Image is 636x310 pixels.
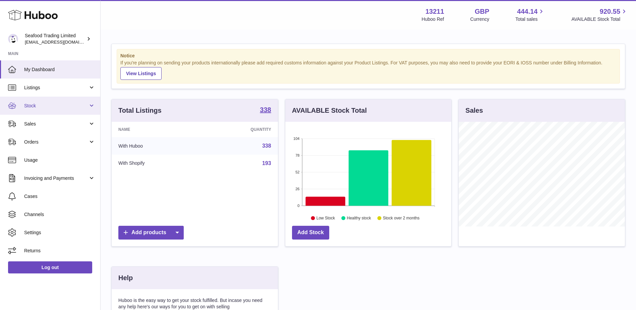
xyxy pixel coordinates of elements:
td: With Huboo [112,137,201,155]
a: Add products [118,226,184,240]
span: Total sales [515,16,545,22]
a: Log out [8,261,92,273]
span: My Dashboard [24,66,95,73]
span: Invoicing and Payments [24,175,88,182]
span: 444.14 [517,7,537,16]
span: Sales [24,121,88,127]
text: 0 [297,204,299,208]
span: AVAILABLE Stock Total [571,16,628,22]
strong: 338 [260,106,271,113]
div: Seafood Trading Limited [25,33,85,45]
h3: Sales [465,106,483,115]
text: 104 [293,137,299,141]
span: 920.55 [600,7,620,16]
a: 193 [262,160,271,166]
text: 78 [295,153,299,157]
span: Orders [24,139,88,145]
h3: Total Listings [118,106,162,115]
div: Currency [470,16,489,22]
h3: AVAILABLE Stock Total [292,106,367,115]
span: [EMAIL_ADDRESS][DOMAIN_NAME] [25,39,99,45]
a: View Listings [120,67,162,80]
div: Huboo Ref [422,16,444,22]
img: online@rickstein.com [8,34,18,44]
strong: Notice [120,53,616,59]
a: 920.55 AVAILABLE Stock Total [571,7,628,22]
a: 444.14 Total sales [515,7,545,22]
span: Listings [24,85,88,91]
text: Stock over 2 months [383,216,419,220]
span: Usage [24,157,95,163]
span: Channels [24,211,95,218]
a: Add Stock [292,226,329,240]
a: 338 [262,143,271,149]
text: Low Stock [316,216,335,220]
a: 338 [260,106,271,114]
strong: 13211 [425,7,444,16]
span: Returns [24,248,95,254]
th: Quantity [201,122,278,137]
th: Name [112,122,201,137]
span: Settings [24,229,95,236]
h3: Help [118,273,133,282]
text: Healthy stock [347,216,371,220]
p: Huboo is the easy way to get your stock fulfilled. But incase you need any help here's our ways f... [118,297,271,310]
strong: GBP [475,7,489,16]
span: Cases [24,193,95,200]
div: If you're planning on sending your products internationally please add required customs informati... [120,60,616,80]
text: 52 [295,170,299,174]
td: With Shopify [112,155,201,172]
span: Stock [24,103,88,109]
text: 26 [295,187,299,191]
